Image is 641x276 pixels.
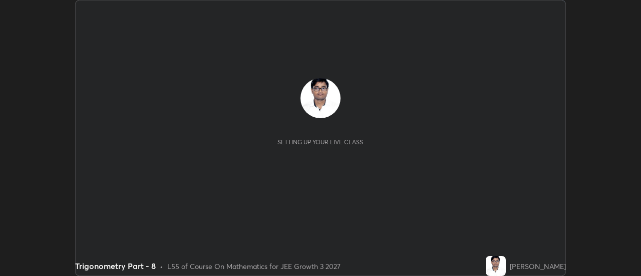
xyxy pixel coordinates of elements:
[167,261,341,271] div: L55 of Course On Mathematics for JEE Growth 3 2027
[300,78,341,118] img: c2357da53e6c4a768a63f5a7834c11d3.jpg
[75,260,156,272] div: Trigonometry Part - 8
[486,256,506,276] img: c2357da53e6c4a768a63f5a7834c11d3.jpg
[277,138,363,146] div: Setting up your live class
[160,261,163,271] div: •
[510,261,566,271] div: [PERSON_NAME]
